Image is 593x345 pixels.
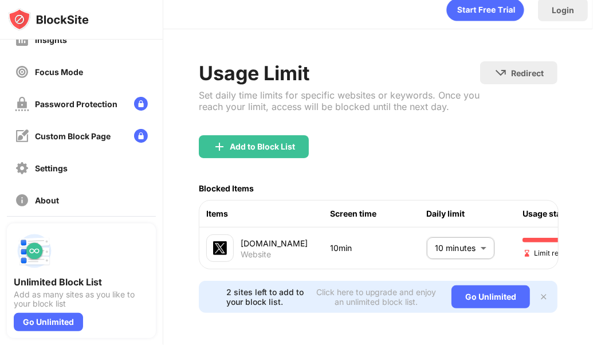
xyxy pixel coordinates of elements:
[241,237,330,249] div: [DOMAIN_NAME]
[451,285,530,308] div: Go Unlimited
[14,230,55,272] img: push-block-list.svg
[14,290,149,308] div: Add as many sites as you like to your block list
[230,142,295,151] div: Add to Block List
[206,207,330,220] div: Items
[226,287,308,307] div: 2 sites left to add to your block list.
[35,35,67,45] div: Insights
[199,61,480,85] div: Usage Limit
[241,249,271,260] div: Website
[35,195,59,205] div: About
[134,129,148,143] img: lock-menu.svg
[15,161,29,175] img: settings-off.svg
[435,242,476,254] p: 10 minutes
[523,248,579,258] span: Limit reached
[15,129,29,143] img: customize-block-page-off.svg
[15,33,29,47] img: insights-off.svg
[15,65,29,79] img: focus-off.svg
[14,313,83,331] div: Go Unlimited
[426,207,523,220] div: Daily limit
[199,89,480,112] div: Set daily time limits for specific websites or keywords. Once you reach your limit, access will b...
[330,242,426,254] div: 10min
[35,67,83,77] div: Focus Mode
[8,8,89,31] img: logo-blocksite.svg
[330,207,426,220] div: Screen time
[539,292,548,301] img: x-button.svg
[552,5,574,15] div: Login
[134,97,148,111] img: lock-menu.svg
[14,276,149,288] div: Unlimited Block List
[15,193,29,207] img: about-off.svg
[523,249,532,258] img: hourglass-end.svg
[35,99,117,109] div: Password Protection
[511,68,544,78] div: Redirect
[315,287,438,307] div: Click here to upgrade and enjoy an unlimited block list.
[15,97,29,111] img: password-protection-off.svg
[35,131,111,141] div: Custom Block Page
[199,183,254,193] div: Blocked Items
[213,241,227,255] img: favicons
[35,163,68,173] div: Settings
